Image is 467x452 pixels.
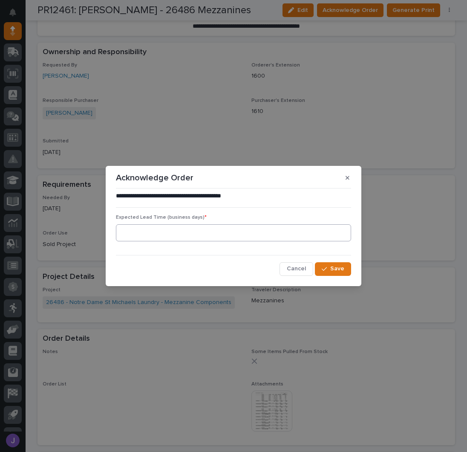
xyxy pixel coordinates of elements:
[116,173,193,183] p: Acknowledge Order
[287,265,306,272] span: Cancel
[116,215,207,220] span: Expected Lead Time (business days)
[330,265,344,272] span: Save
[315,262,351,276] button: Save
[280,262,313,276] button: Cancel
